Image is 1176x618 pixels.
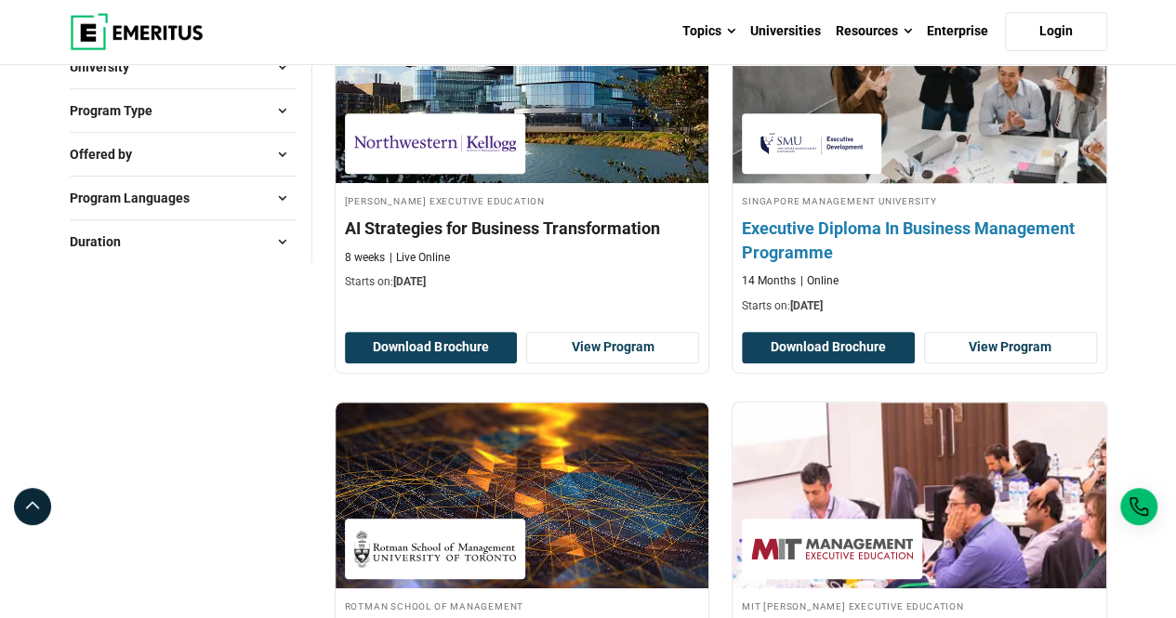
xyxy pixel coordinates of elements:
img: Kellogg Executive Education [354,123,516,164]
button: University [70,53,297,81]
p: 8 weeks [345,250,385,266]
p: Live Online [390,250,450,266]
button: Offered by [70,140,297,168]
img: MIT Sloan Executive Education [751,528,913,570]
h4: Singapore Management University [742,192,1097,208]
h4: Executive Diploma In Business Management Programme [742,217,1097,263]
img: Rotman School of Management [354,528,516,570]
p: Starts on: [742,298,1097,314]
span: University [70,57,144,77]
span: [DATE] [393,275,426,288]
a: Login [1005,12,1107,51]
h4: [PERSON_NAME] Executive Education [345,192,700,208]
h4: MIT [PERSON_NAME] Executive Education [742,598,1097,613]
img: Generative AI for Business: Driving Growth and Competitive Advantage | Online AI and Machine Lear... [336,402,709,588]
h4: AI Strategies for Business Transformation [345,217,700,240]
button: Program Type [70,97,297,125]
p: Online [800,273,839,289]
p: Starts on: [345,274,700,290]
span: [DATE] [790,299,823,312]
button: Program Languages [70,184,297,212]
p: 14 Months [742,273,796,289]
span: Offered by [70,144,147,164]
a: View Program [526,332,699,363]
span: Program Languages [70,188,205,208]
button: Duration [70,228,297,256]
span: Duration [70,231,136,252]
img: Postgraduate Diploma in Business Management (E-Learning) | Online Leadership Course [733,402,1106,588]
button: Download Brochure [742,332,915,363]
img: Singapore Management University [751,123,872,164]
span: Program Type [70,100,167,121]
a: View Program [924,332,1097,363]
h4: Rotman School of Management [345,598,700,613]
button: Download Brochure [345,332,518,363]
